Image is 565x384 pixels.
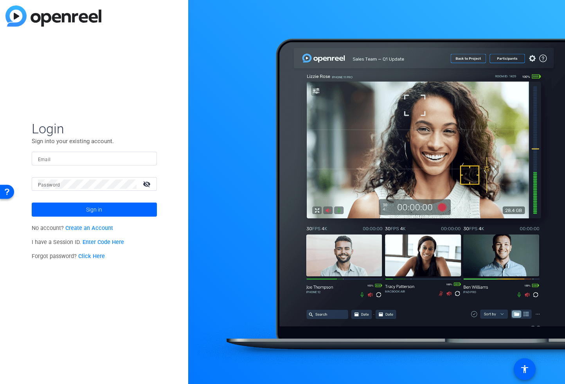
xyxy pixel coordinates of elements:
a: Enter Code Here [83,239,124,246]
mat-icon: accessibility [520,364,529,374]
span: I have a Session ID. [32,239,124,246]
button: Sign in [32,203,157,217]
a: Create an Account [65,225,113,231]
input: Enter Email Address [38,154,151,163]
mat-label: Email [38,157,51,162]
img: blue-gradient.svg [5,5,101,27]
mat-label: Password [38,182,60,188]
a: Click Here [78,253,105,260]
mat-icon: visibility_off [138,178,157,190]
span: Forgot password? [32,253,105,260]
span: No account? [32,225,113,231]
span: Login [32,120,157,137]
span: Sign in [86,200,102,219]
p: Sign into your existing account. [32,137,157,145]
